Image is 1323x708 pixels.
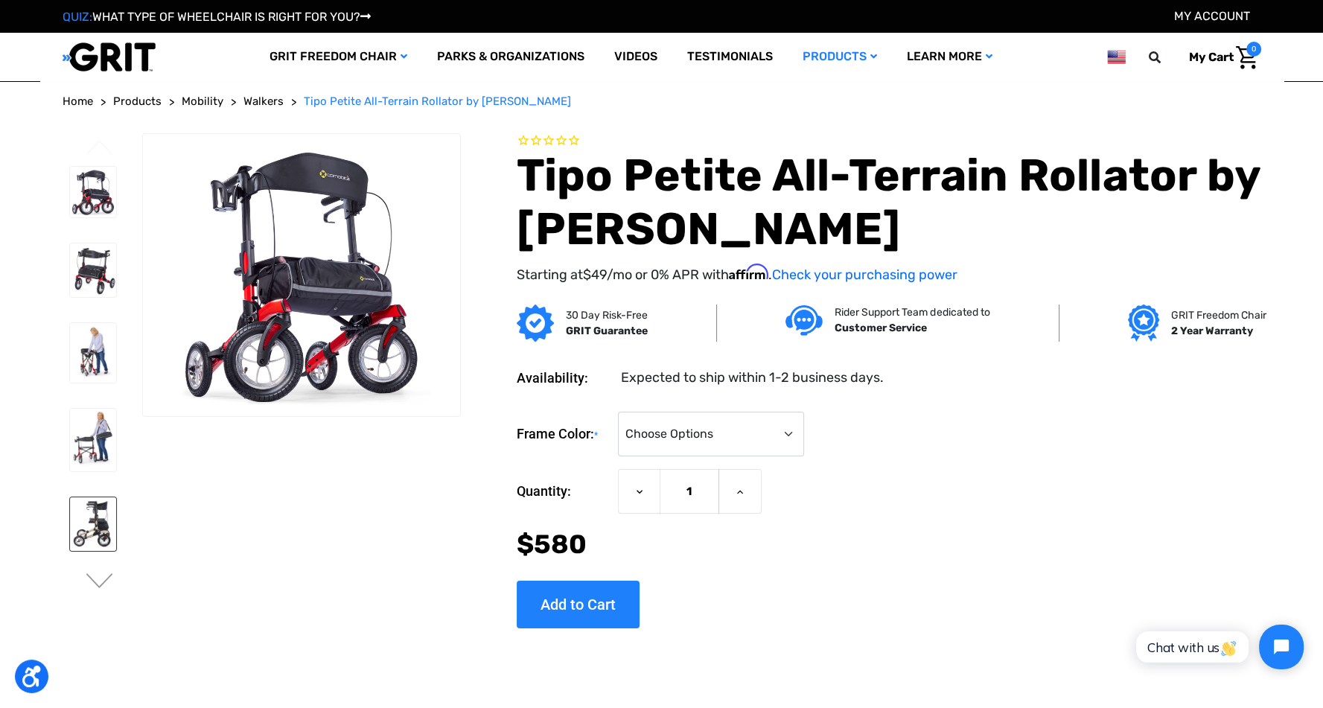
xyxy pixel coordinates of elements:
[243,93,284,110] a: Walkers
[255,33,422,81] a: GRIT Freedom Chair
[1236,46,1257,69] img: Cart
[143,134,460,416] img: Tipo Petite All-Terrain Rollator by Comodita
[1178,42,1261,73] a: Cart with 0 items
[1107,48,1125,66] img: us.png
[517,412,611,457] label: Frame Color:
[517,529,587,560] span: $580
[84,140,115,158] button: Go to slide 2 of 2
[63,93,93,110] a: Home
[517,264,1261,285] p: Starting at /mo or 0% APR with .
[566,325,648,337] strong: GRIT Guarantee
[63,10,92,24] span: QUIZ:
[1246,42,1261,57] span: 0
[1189,50,1234,64] span: My Cart
[517,368,611,388] dt: Availability:
[599,33,672,81] a: Videos
[70,409,116,471] img: Tipo Petite All-Terrain Rollator by Comodita
[70,243,116,297] img: Tipo Petite All-Terrain Rollator by Comodita
[772,267,957,283] a: Check your purchasing power - Learn more about Affirm Financing (opens in modal)
[621,368,884,388] dd: Expected to ship within 1-2 business days.
[672,33,788,81] a: Testimonials
[1155,42,1178,73] input: Search
[422,33,599,81] a: Parks & Organizations
[566,307,648,323] p: 30 Day Risk-Free
[729,264,768,280] span: Affirm
[1128,304,1158,342] img: Grit freedom
[835,322,927,334] strong: Customer Service
[517,304,554,342] img: GRIT Guarantee
[785,305,823,336] img: Customer service
[84,573,115,591] button: Go to slide 2 of 2
[63,10,371,24] a: QUIZ:WHAT TYPE OF WHEELCHAIR IS RIGHT FOR YOU?
[1171,307,1266,323] p: GRIT Freedom Chair
[113,93,162,110] a: Products
[583,267,607,283] span: $49
[243,95,284,108] span: Walkers
[304,93,571,110] a: Tipo Petite All-Terrain Rollator by [PERSON_NAME]
[304,95,571,108] span: Tipo Petite All-Terrain Rollator by [PERSON_NAME]
[70,167,116,217] img: Tipo Petite All-Terrain Rollator by Comodita
[63,93,1261,110] nav: Breadcrumb
[517,469,611,514] label: Quantity:
[113,95,162,108] span: Products
[892,33,1007,81] a: Learn More
[1120,612,1316,682] iframe: Tidio Chat
[835,304,989,320] p: Rider Support Team dedicated to
[182,93,223,110] a: Mobility
[788,33,892,81] a: Products
[1174,9,1250,23] a: Account
[70,497,116,552] img: Tipo Petite All-Terrain Rollator by Comodita
[70,323,116,383] img: Tipo Petite All-Terrain Rollator by Comodita
[182,95,223,108] span: Mobility
[517,149,1261,256] h1: Tipo Petite All-Terrain Rollator by [PERSON_NAME]
[517,133,1261,150] span: Rated 0.0 out of 5 stars 0 reviews
[1171,325,1253,337] strong: 2 Year Warranty
[517,581,640,628] input: Add to Cart
[63,42,156,72] img: GRIT All-Terrain Wheelchair and Mobility Equipment
[63,95,93,108] span: Home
